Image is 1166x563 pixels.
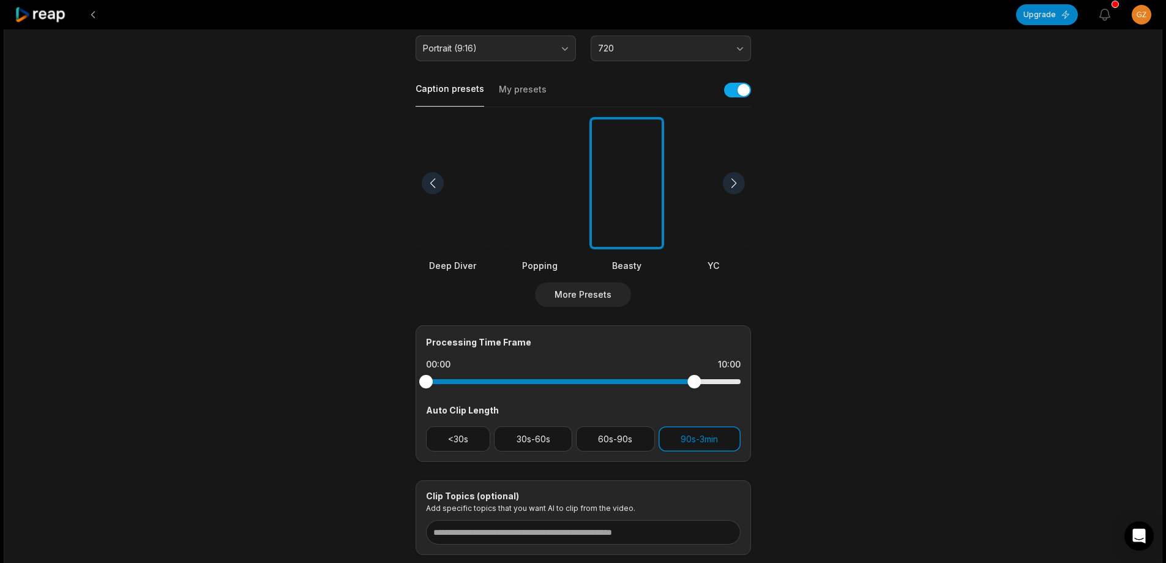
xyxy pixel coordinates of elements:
[503,259,577,272] div: Popping
[416,36,576,61] button: Portrait (9:16)
[499,83,547,107] button: My presets
[426,358,450,371] div: 00:00
[718,358,741,371] div: 10:00
[591,36,751,61] button: 720
[426,404,741,417] div: Auto Clip Length
[426,426,491,452] button: <30s
[659,426,741,452] button: 90s-3min
[598,43,727,54] span: 720
[423,43,551,54] span: Portrait (9:16)
[1016,4,1078,25] button: Upgrade
[416,259,490,272] div: Deep Diver
[494,426,572,452] button: 30s-60s
[426,504,741,513] p: Add specific topics that you want AI to clip from the video.
[576,426,655,452] button: 60s-90s
[589,259,664,272] div: Beasty
[426,336,741,349] div: Processing Time Frame
[416,83,484,107] button: Caption presets
[535,282,631,307] button: More Presets
[676,259,751,272] div: YC
[1124,521,1154,551] div: Open Intercom Messenger
[426,491,741,502] div: Clip Topics (optional)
